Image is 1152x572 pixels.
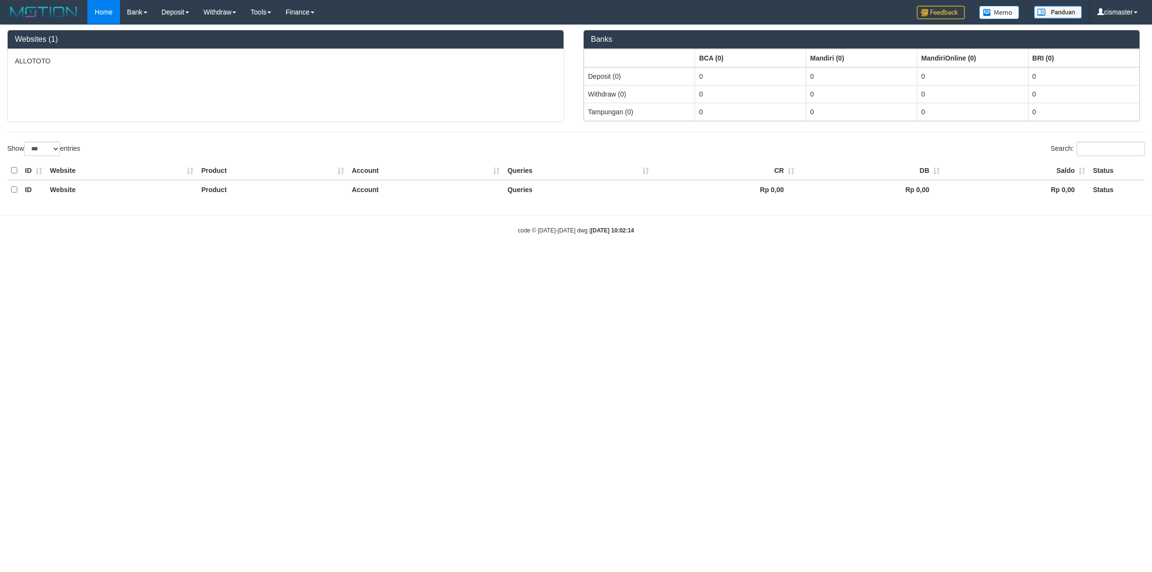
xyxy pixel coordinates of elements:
th: Group: activate to sort column ascending [584,49,695,67]
th: Status [1089,161,1145,180]
th: Group: activate to sort column ascending [806,49,917,67]
th: DB [798,161,944,180]
td: 0 [1028,67,1139,85]
select: Showentries [24,142,60,156]
strong: [DATE] 10:02:14 [591,227,634,234]
label: Show entries [7,142,80,156]
input: Search: [1077,142,1145,156]
th: Product [197,180,348,199]
td: 0 [917,103,1028,121]
th: Saldo [944,161,1089,180]
th: Product [197,161,348,180]
td: 0 [695,67,806,85]
h3: Banks [591,35,1132,44]
td: Tampungan (0) [584,103,695,121]
td: Withdraw (0) [584,85,695,103]
th: Status [1089,180,1145,199]
th: Queries [504,180,653,199]
td: 0 [1028,103,1139,121]
th: Rp 0,00 [653,180,798,199]
th: Account [348,180,504,199]
th: CR [653,161,798,180]
th: ID [21,161,46,180]
img: Button%20Memo.svg [979,6,1020,19]
img: panduan.png [1034,6,1082,19]
img: MOTION_logo.png [7,5,80,19]
td: 0 [1028,85,1139,103]
td: Deposit (0) [584,67,695,85]
th: Website [46,180,197,199]
label: Search: [1051,142,1145,156]
th: Queries [504,161,653,180]
th: Group: activate to sort column ascending [695,49,806,67]
th: ID [21,180,46,199]
td: 0 [695,103,806,121]
td: 0 [917,67,1028,85]
td: 0 [695,85,806,103]
small: code © [DATE]-[DATE] dwg | [518,227,634,234]
th: Group: activate to sort column ascending [1028,49,1139,67]
th: Website [46,161,197,180]
td: 0 [917,85,1028,103]
th: Account [348,161,504,180]
p: ALLOTOTO [15,56,556,66]
th: Rp 0,00 [944,180,1089,199]
td: 0 [806,67,917,85]
td: 0 [806,103,917,121]
img: Feedback.jpg [917,6,965,19]
h3: Websites (1) [15,35,556,44]
td: 0 [806,85,917,103]
th: Group: activate to sort column ascending [917,49,1028,67]
th: Rp 0,00 [798,180,944,199]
